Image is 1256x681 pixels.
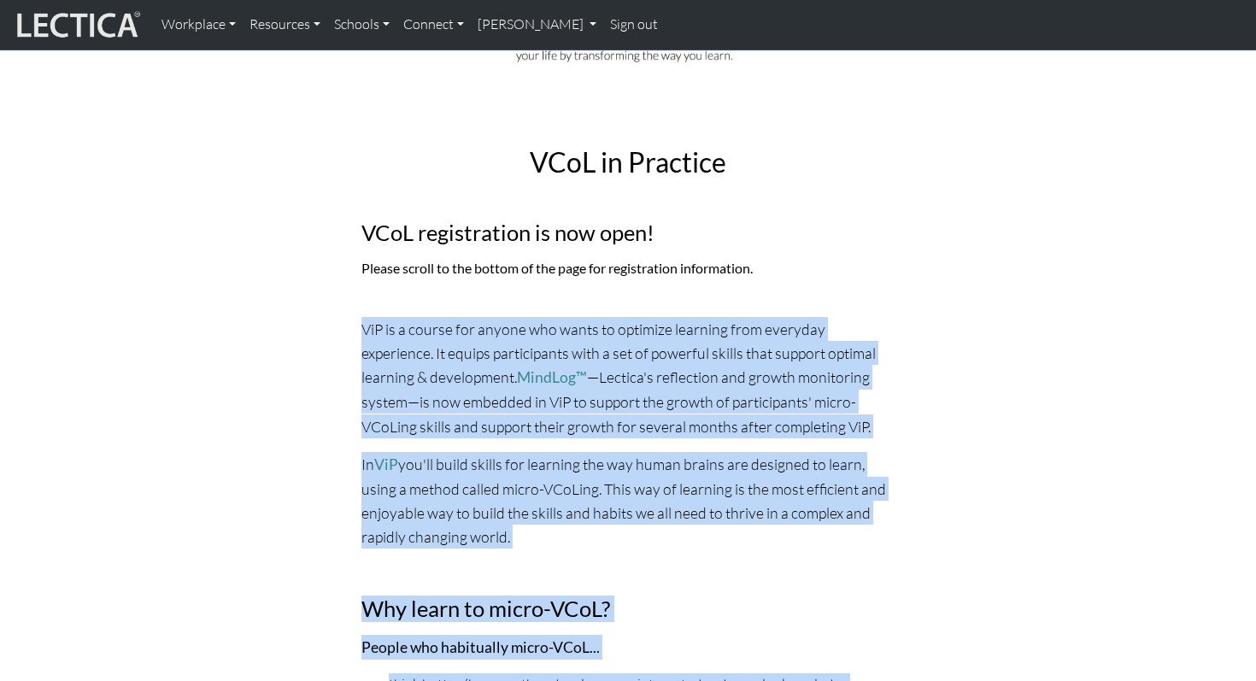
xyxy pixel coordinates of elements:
[155,7,243,43] a: Workplace
[603,7,665,43] a: Sign out
[361,317,895,438] p: ViP is a course for anyone who wants to optimize learning from everyday experience. It equips par...
[374,455,398,473] a: ViP
[243,7,327,43] a: Resources
[361,220,895,246] h3: VCoL registration is now open!
[361,452,895,549] p: In you'll build skills for learning the way human brains are designed to learn, using a method ca...
[361,638,600,656] strong: People who habitually micro-VCoL...
[361,260,895,276] h6: Please scroll to the bottom of the page for registration information.
[396,7,471,43] a: Connect
[327,7,396,43] a: Schools
[361,146,895,179] h2: VCoL in Practice
[361,596,895,622] h3: Why learn to micro-VCoL?
[517,368,587,386] a: MindLog™
[471,7,603,43] a: [PERSON_NAME]
[13,9,141,41] img: lecticalive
